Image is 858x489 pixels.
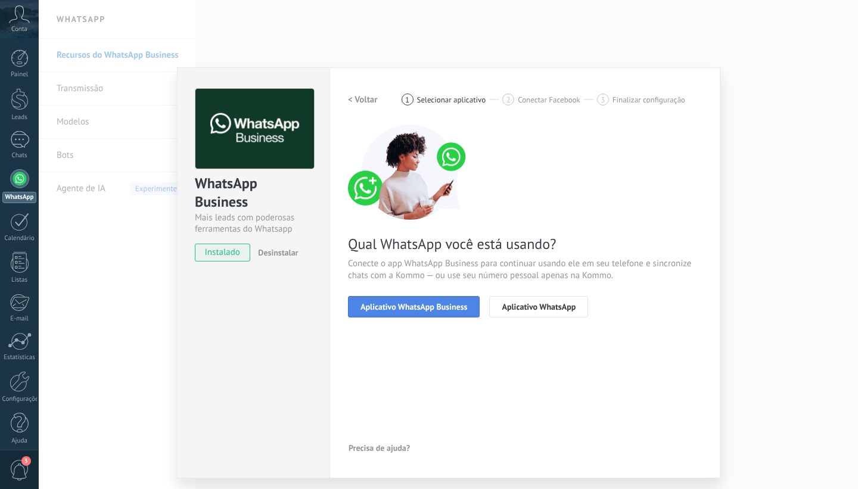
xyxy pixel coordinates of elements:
[195,174,312,212] div: WhatsApp Business
[2,114,37,122] div: Leads
[489,296,588,317] button: Aplicativo WhatsApp
[348,235,702,253] span: Qual WhatsApp você está usando?
[601,95,605,105] span: 3
[258,247,298,258] span: Desinstalar
[417,95,486,104] span: Selecionar aplicativo
[405,95,409,105] span: 1
[2,395,37,403] div: Configurações
[348,94,378,105] h2: < Voltar
[195,244,250,261] span: instalado
[2,276,37,284] div: Listas
[2,71,37,79] div: Painel
[518,95,580,104] span: Conectar Facebook
[506,95,511,105] span: 2
[502,303,576,311] span: Aplicativo WhatsApp
[349,444,410,452] span: Precisa de ajuda?
[2,437,37,445] div: Ajuda
[2,235,37,242] div: Calendário
[348,258,702,282] span: Conecte o app WhatsApp Business para continuar usando ele em seu telefone e sincronize chats com ...
[253,244,298,261] button: Desinstalar
[360,303,467,311] span: Aplicativo WhatsApp Business
[2,192,36,203] div: WhatsApp
[195,212,312,235] div: Mais leads com poderosas ferramentas do Whatsapp
[2,354,37,362] div: Estatísticas
[11,26,27,33] span: Conta
[21,456,31,466] span: 3
[348,89,378,110] button: < Voltar
[195,89,314,169] img: logo_main.png
[348,439,411,457] button: Precisa de ajuda?
[348,296,480,317] button: Aplicativo WhatsApp Business
[613,95,685,104] span: Finalizar configuração
[2,152,37,160] div: Chats
[2,315,37,323] div: E-mail
[348,124,473,220] img: connect number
